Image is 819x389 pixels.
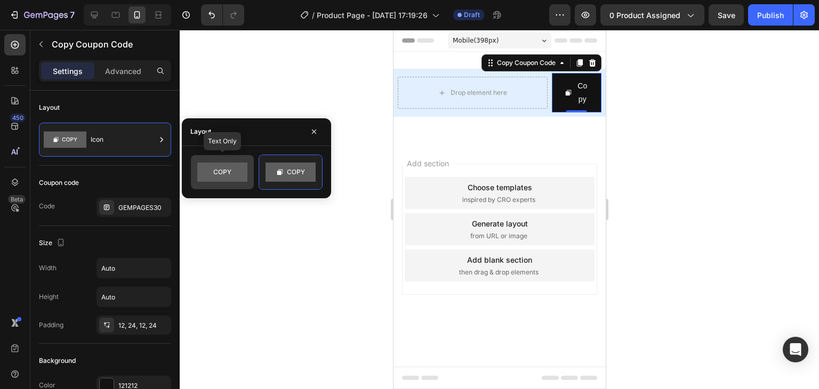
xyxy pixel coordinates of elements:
[39,178,79,188] div: Coupon code
[97,287,171,306] input: Auto
[39,292,59,302] div: Height
[757,10,784,21] div: Publish
[10,114,26,122] div: 450
[52,38,167,51] p: Copy Coupon Code
[39,103,60,112] div: Layout
[39,320,63,330] div: Padding
[97,258,171,278] input: Auto
[70,9,75,21] p: 7
[394,30,606,389] iframe: Design area
[39,356,76,366] div: Background
[609,10,680,21] span: 0 product assigned
[4,4,79,26] button: 7
[600,4,704,26] button: 0 product assigned
[39,263,57,273] div: Width
[91,127,156,152] div: Icon
[8,195,26,204] div: Beta
[105,66,141,77] p: Advanced
[39,201,55,211] div: Code
[748,4,793,26] button: Publish
[39,236,67,250] div: Size
[718,11,735,20] span: Save
[317,10,428,21] span: Product Page - [DATE] 17:19:26
[783,337,808,362] div: Open Intercom Messenger
[201,4,244,26] div: Undo/Redo
[118,321,168,330] div: 12, 24, 12, 24
[53,66,83,77] p: Settings
[190,127,211,136] div: Layout
[464,10,480,20] span: Draft
[118,203,168,213] div: GEMPAGES30
[312,10,315,21] span: /
[709,4,744,26] button: Save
